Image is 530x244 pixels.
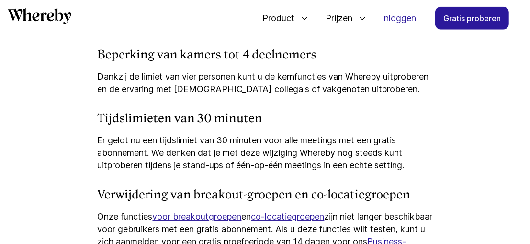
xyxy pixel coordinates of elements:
font: Verwijdering van breakout-groepen en co-locatiegroepen [98,187,411,201]
font: Product [262,13,294,23]
font: Tijdslimieten van 30 minuten [98,111,263,125]
font: Dankzij de limiet van vier personen kunt u de kernfuncties van Whereby uitproberen en de ervaring... [98,71,429,94]
svg: Waarbij [8,8,71,24]
a: Gratis proberen [435,7,509,30]
font: Onze functies [98,211,153,221]
a: Inloggen [374,7,424,29]
font: Gratis proberen [443,13,501,23]
font: Er geldt nu een tijdslimiet van 30 minuten voor alle meetings met een gratis abonnement. We denke... [98,135,405,170]
a: Waarbij [8,8,71,28]
font: Inloggen [382,13,416,23]
a: voor breakoutgroepen [153,211,242,221]
font: Beperking van kamers tot 4 deelnemers [98,47,317,61]
a: co-locatiegroepen [251,211,325,221]
font: en [242,211,251,221]
font: Prijzen [326,13,352,23]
